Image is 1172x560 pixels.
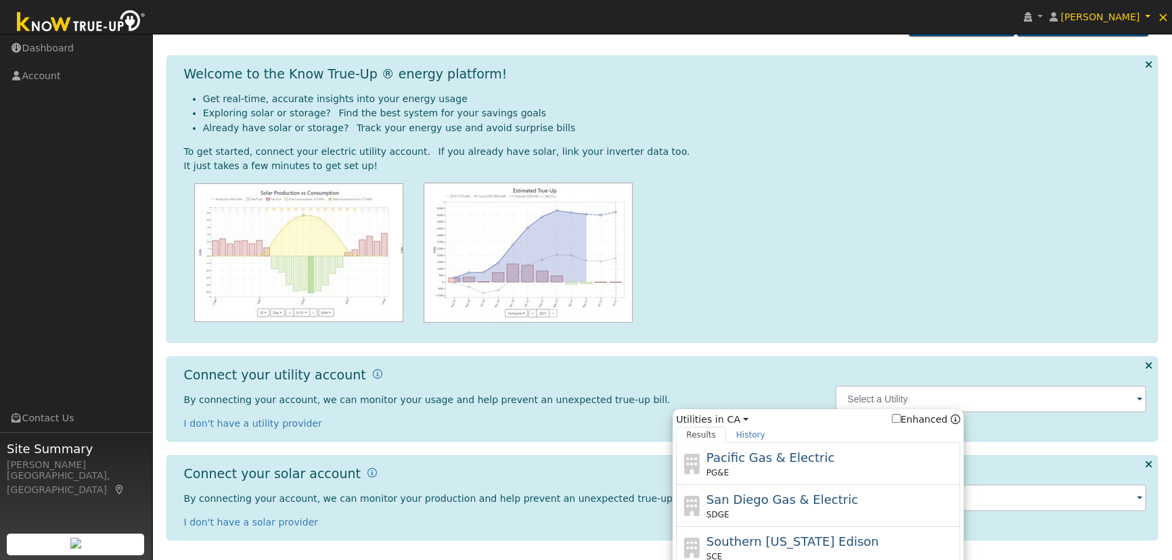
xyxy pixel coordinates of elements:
[706,509,729,521] span: SDGE
[184,394,671,405] span: By connecting your account, we can monitor your usage and help prevent an unexpected true-up bill.
[203,92,1147,106] li: Get real-time, accurate insights into your energy usage
[951,414,960,425] a: Enhanced Providers
[184,493,693,504] span: By connecting your account, we can monitor your production and help prevent an unexpected true-up...
[184,159,1147,173] div: It just takes a few minutes to get set up!
[114,484,126,495] a: Map
[706,450,834,465] span: Pacific Gas & Electric
[7,458,145,472] div: [PERSON_NAME]
[835,484,1146,511] input: Select an Inverter
[184,418,322,429] a: I don't have a utility provider
[203,106,1147,120] li: Exploring solar or storage? Find the best system for your savings goals
[676,427,726,443] a: Results
[7,440,145,458] span: Site Summary
[892,413,961,427] span: Show enhanced providers
[727,413,748,427] a: CA
[892,413,948,427] label: Enhanced
[1157,9,1169,25] span: ×
[184,66,508,82] h1: Welcome to the Know True-Up ® energy platform!
[1060,11,1140,22] span: [PERSON_NAME]
[184,466,361,482] h1: Connect your solar account
[676,413,960,427] span: Utilities in
[184,367,366,383] h1: Connect your utility account
[184,517,319,528] a: I don't have a solar provider
[706,492,858,507] span: San Diego Gas & Electric
[835,386,1146,413] input: Select a Utility
[70,538,81,549] img: retrieve
[706,534,879,549] span: Southern [US_STATE] Edison
[7,469,145,497] div: [GEOGRAPHIC_DATA], [GEOGRAPHIC_DATA]
[10,7,152,38] img: Know True-Up
[892,414,901,423] input: Enhanced
[726,427,775,443] a: History
[203,121,1147,135] li: Already have solar or storage? Track your energy use and avoid surprise bills
[706,467,729,479] span: PG&E
[184,145,1147,159] div: To get started, connect your electric utility account. If you already have solar, link your inver...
